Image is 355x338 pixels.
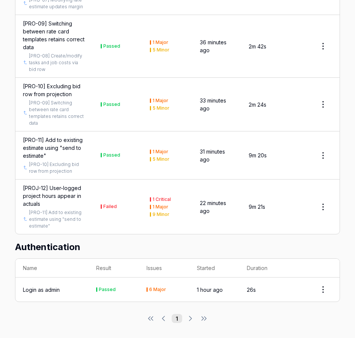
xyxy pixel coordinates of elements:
div: Passed [99,287,116,292]
time: 2m 42s [249,43,266,50]
time: 31 minutes ago [200,148,225,163]
a: [PRO-09] Switching between rate card templates retains correct data [29,100,86,127]
time: 22 minutes ago [200,200,226,214]
div: 1 Major [153,205,168,209]
time: 9m 21s [249,204,265,210]
th: Name [15,259,89,278]
time: 9m 20s [249,152,267,158]
a: [PRO-08] Create/modify tasks and job costs via bid row [29,53,86,73]
div: 6 Major [149,287,166,292]
time: 26s [247,287,256,293]
div: 1 Major [153,149,168,154]
button: 1 [172,314,182,323]
div: 1 Major [153,40,168,45]
div: 5 Minor [153,157,169,161]
th: Started [189,259,239,278]
div: 5 Minor [153,48,169,52]
button: Failed [101,203,117,211]
a: [PRO-11] Add to existing estimate using "send to estimate" [29,209,86,229]
div: 1 Critical [153,197,171,202]
div: Failed [103,204,117,209]
a: [PROJ-12] User-logged project hours appear in actuals [23,184,86,208]
th: Issues [139,259,189,278]
a: [PRO-10] Excluding bid row from projection [29,161,86,175]
time: 2m 24s [249,101,266,108]
time: 36 minutes ago [200,39,227,53]
time: 1 hour ago [197,287,223,293]
a: [PRO-11] Add to existing estimate using "send to estimate" [23,136,86,160]
div: 9 Minor [153,212,169,217]
th: Result [89,259,139,278]
a: [PRO-10] Excluding bid row from projection [23,82,86,98]
th: Duration [239,259,290,278]
time: 33 minutes ago [200,97,226,112]
div: 5 Minor [153,106,169,110]
div: 1 Major [153,98,168,103]
div: Passed [103,153,120,157]
div: Passed [103,102,120,107]
a: Login as admin [23,286,60,294]
h2: Authentication [15,240,340,254]
div: Passed [103,44,120,48]
a: [PRO-09] Switching between rate card templates retains correct data [23,20,86,51]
